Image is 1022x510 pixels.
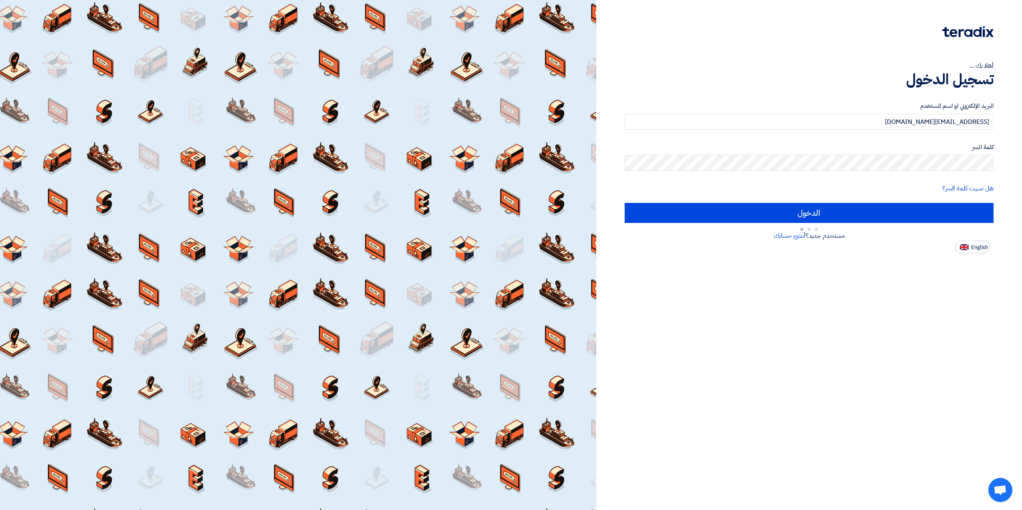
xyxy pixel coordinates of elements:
input: الدخول [625,203,994,223]
a: أنشئ حسابك [774,231,805,241]
img: Teradix logo [942,26,994,37]
div: مستخدم جديد؟ [625,231,994,241]
button: English [955,241,990,253]
div: Open chat [988,478,1012,502]
h1: تسجيل الدخول [625,71,994,88]
img: en-US.png [960,244,969,250]
span: English [971,245,988,250]
label: كلمة السر [625,143,994,152]
div: أهلا بك ... [625,61,994,71]
label: البريد الإلكتروني او اسم المستخدم [625,101,994,111]
a: هل نسيت كلمة السر؟ [942,184,994,193]
input: أدخل بريد العمل الإلكتروني او اسم المستخدم الخاص بك ... [625,114,994,130]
